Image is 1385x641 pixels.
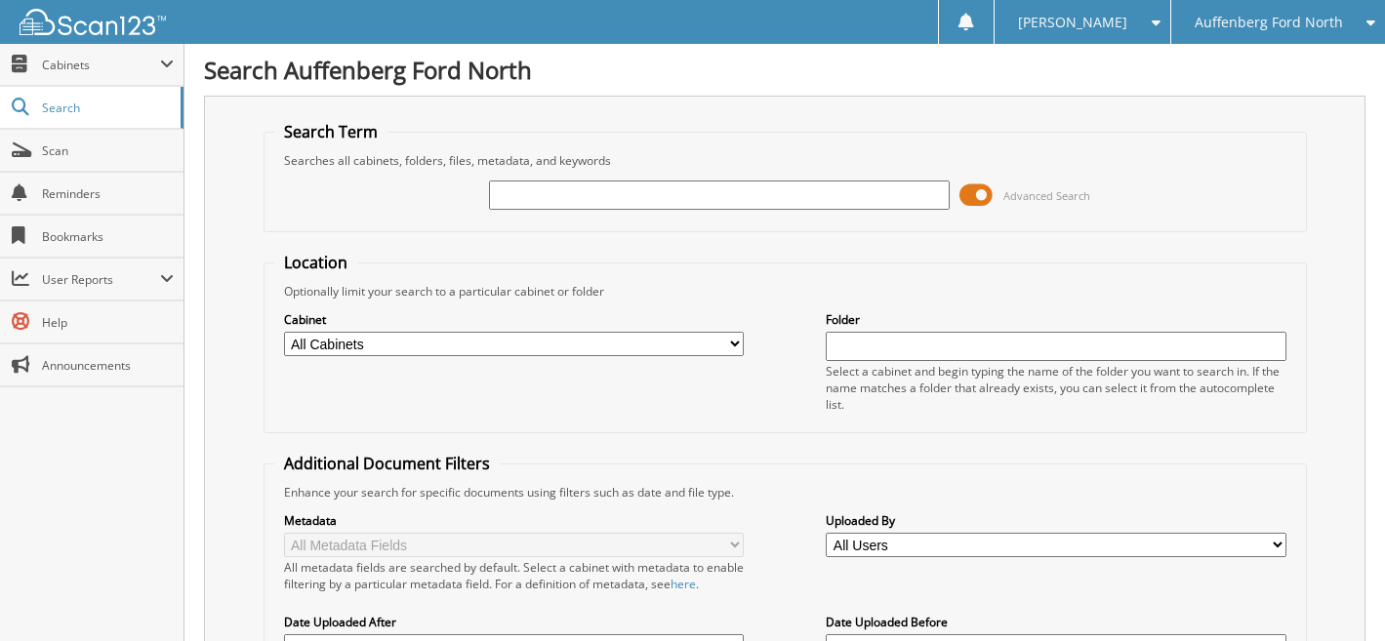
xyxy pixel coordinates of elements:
[1018,17,1127,28] span: [PERSON_NAME]
[671,576,696,592] a: here
[826,512,1285,529] label: Uploaded By
[42,100,171,116] span: Search
[274,484,1296,501] div: Enhance your search for specific documents using filters such as date and file type.
[826,311,1285,328] label: Folder
[274,121,387,142] legend: Search Term
[42,271,160,288] span: User Reports
[284,614,744,630] label: Date Uploaded After
[274,453,500,474] legend: Additional Document Filters
[274,252,357,273] legend: Location
[274,152,1296,169] div: Searches all cabinets, folders, files, metadata, and keywords
[284,512,744,529] label: Metadata
[42,57,160,73] span: Cabinets
[826,614,1285,630] label: Date Uploaded Before
[826,363,1285,413] div: Select a cabinet and begin typing the name of the folder you want to search in. If the name match...
[204,54,1365,86] h1: Search Auffenberg Ford North
[20,9,166,35] img: scan123-logo-white.svg
[42,314,174,331] span: Help
[284,311,744,328] label: Cabinet
[284,559,744,592] div: All metadata fields are searched by default. Select a cabinet with metadata to enable filtering b...
[1003,188,1090,203] span: Advanced Search
[42,185,174,202] span: Reminders
[42,228,174,245] span: Bookmarks
[42,357,174,374] span: Announcements
[42,142,174,159] span: Scan
[1195,17,1343,28] span: Auffenberg Ford North
[274,283,1296,300] div: Optionally limit your search to a particular cabinet or folder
